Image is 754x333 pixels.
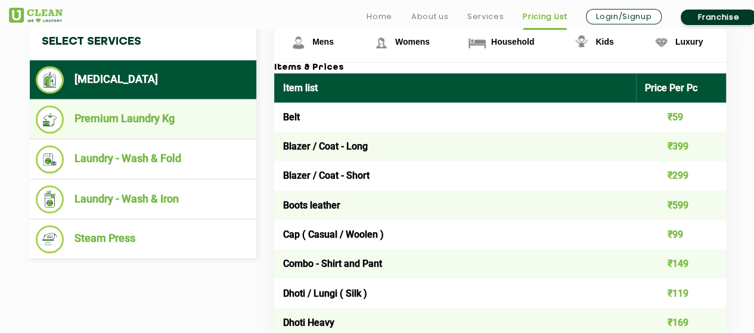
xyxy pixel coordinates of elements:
td: ₹149 [636,249,727,278]
a: Services [467,10,504,24]
img: Premium Laundry Kg [36,105,64,133]
li: Premium Laundry Kg [36,105,250,133]
span: Womens [395,37,430,46]
td: ₹299 [636,161,727,190]
img: Kids [571,32,592,53]
td: ₹59 [636,102,727,132]
th: Item list [274,73,636,102]
img: Household [467,32,488,53]
a: Login/Signup [586,9,662,24]
img: Dry Cleaning [36,66,64,94]
img: Steam Press [36,225,64,253]
li: Steam Press [36,225,250,253]
li: [MEDICAL_DATA] [36,66,250,94]
li: Laundry - Wash & Iron [36,185,250,213]
th: Price Per Pc [636,73,727,102]
img: UClean Laundry and Dry Cleaning [9,8,63,23]
td: ₹399 [636,132,727,161]
a: Home [367,10,392,24]
td: ₹99 [636,220,727,249]
img: Laundry - Wash & Fold [36,145,64,173]
td: ₹119 [636,278,727,307]
img: Mens [288,32,309,53]
li: Laundry - Wash & Fold [36,145,250,173]
td: Blazer / Coat - Long [274,132,636,161]
td: Boots leather [274,191,636,220]
td: ₹599 [636,191,727,220]
span: Kids [595,37,613,46]
td: Blazer / Coat - Short [274,161,636,190]
h4: Select Services [30,23,256,60]
span: Household [491,37,534,46]
a: Pricing List [523,10,567,24]
img: Laundry - Wash & Iron [36,185,64,213]
td: Dhoti / Lungi ( Silk ) [274,278,636,307]
img: Luxury [651,32,672,53]
td: Combo - Shirt and Pant [274,249,636,278]
td: Belt [274,102,636,132]
a: About us [411,10,448,24]
h3: Items & Prices [274,63,726,73]
span: Luxury [675,37,703,46]
span: Mens [312,37,334,46]
td: Cap ( Casual / Woolen ) [274,220,636,249]
img: Womens [371,32,392,53]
